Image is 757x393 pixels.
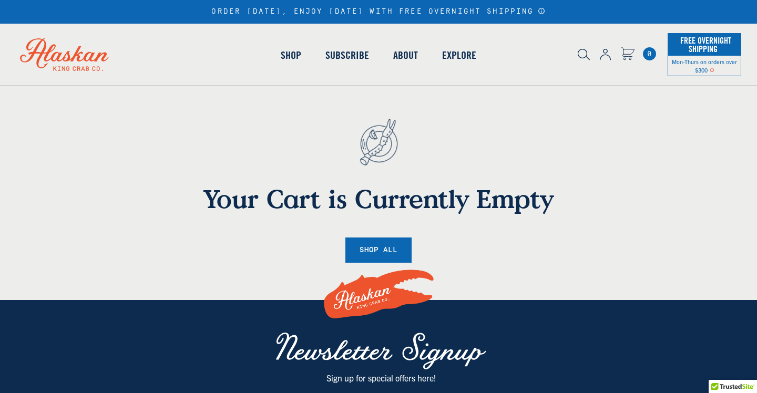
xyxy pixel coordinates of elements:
[343,101,414,183] img: empty cart - anchor
[643,47,656,60] span: 0
[87,183,670,214] h1: Your Cart is Currently Empty
[578,49,590,60] img: search
[381,25,430,85] a: About
[345,237,412,263] a: Shop All
[621,47,635,62] a: Cart
[211,7,545,16] div: ORDER [DATE], ENJOY [DATE] WITH FREE OVERNIGHT SHIPPING
[672,58,737,74] span: Mon-Thurs on orders over $300
[538,7,546,15] a: Announcement Bar Modal
[321,257,436,332] img: Alaskan King Crab Co. Logo
[5,24,124,86] img: Alaskan King Crab Co. logo
[313,25,381,85] a: Subscribe
[269,25,313,85] a: Shop
[710,66,714,74] span: Shipping Notice Icon
[643,47,656,60] a: Cart
[678,33,731,57] span: Free Overnight Shipping
[289,371,473,385] p: Sign up for special offers here!
[430,25,488,85] a: Explore
[600,49,611,60] img: account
